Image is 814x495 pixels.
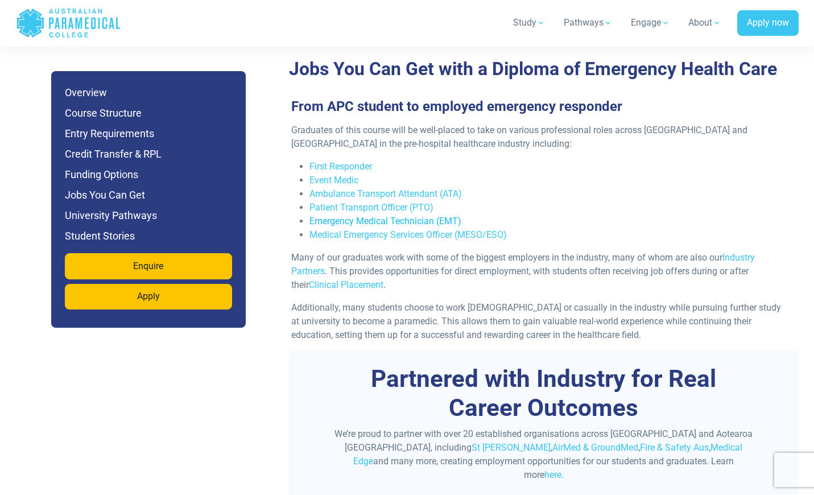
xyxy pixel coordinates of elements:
[353,442,742,467] a: Medical Edge
[333,427,754,482] p: We’re proud to partner with over 20 established organisations across [GEOGRAPHIC_DATA] and Aotear...
[557,7,619,39] a: Pathways
[552,442,638,453] a: AirMed & GroundMed
[333,365,754,422] h3: Partnered with Industry for Real Career Outcomes
[681,7,728,39] a: About
[291,251,787,292] p: Many of our graduates work with some of the biggest employers in the industry, many of whom are a...
[309,161,372,172] a: First Responder
[16,5,121,42] a: Australian Paramedical College
[309,202,433,213] a: Patient Transport Officer (PTO)
[640,442,709,453] a: Fire & Safety Aus
[506,7,552,39] a: Study
[737,10,799,36] a: Apply now
[624,7,677,39] a: Engage
[472,442,551,453] a: St [PERSON_NAME]
[309,216,461,226] a: Emergency Medical Technician (EMT)
[544,469,564,480] a: here.
[289,58,799,80] h2: Jobs You Can Get
[291,301,787,342] p: Additionally, many students choose to work [DEMOGRAPHIC_DATA] or casually in the industry while p...
[284,98,794,115] h3: From APC student to employed emergency responder
[291,123,787,151] p: Graduates of this course will be well-placed to take on various professional roles across [GEOGRA...
[309,188,462,199] a: Ambulance Transport Attendant (ATA)
[309,175,358,185] a: Event Medic
[309,229,507,240] a: Medical Emergency Services Officer (MESO/ESO)
[309,279,383,290] a: Clinical Placement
